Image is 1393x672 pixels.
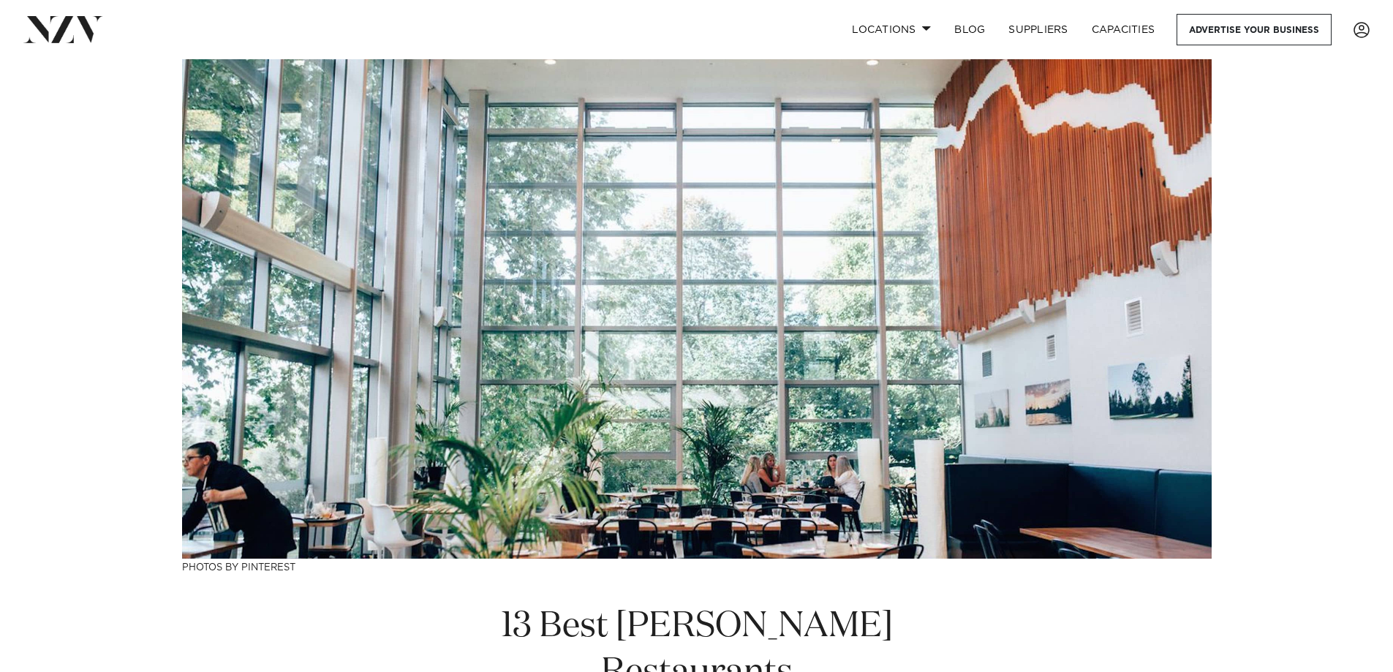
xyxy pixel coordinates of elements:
a: SUPPLIERS [997,14,1079,45]
a: Capacities [1080,14,1167,45]
a: Advertise your business [1177,14,1332,45]
a: Locations [840,14,943,45]
img: nzv-logo.png [23,16,103,42]
img: 13 Best Hamilton Restaurants [182,59,1212,559]
a: BLOG [943,14,997,45]
h3: Photos by Pinterest [182,559,1212,574]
